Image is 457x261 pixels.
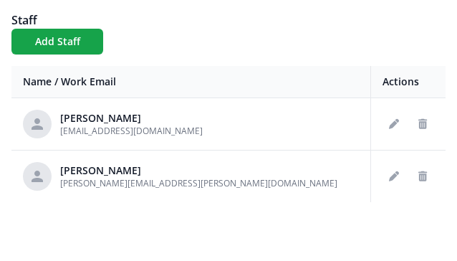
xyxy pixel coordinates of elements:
[11,29,103,54] button: Add Staff
[11,66,371,98] th: Name / Work Email
[411,165,434,188] button: Delete staff
[60,177,337,189] span: [PERSON_NAME][EMAIL_ADDRESS][PERSON_NAME][DOMAIN_NAME]
[411,113,434,136] button: Delete staff
[383,165,405,188] button: Edit staff
[11,11,446,29] h1: Staff
[60,163,337,178] div: [PERSON_NAME]
[60,111,203,125] div: [PERSON_NAME]
[60,125,203,137] span: [EMAIL_ADDRESS][DOMAIN_NAME]
[371,66,446,98] th: Actions
[383,113,405,136] button: Edit staff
